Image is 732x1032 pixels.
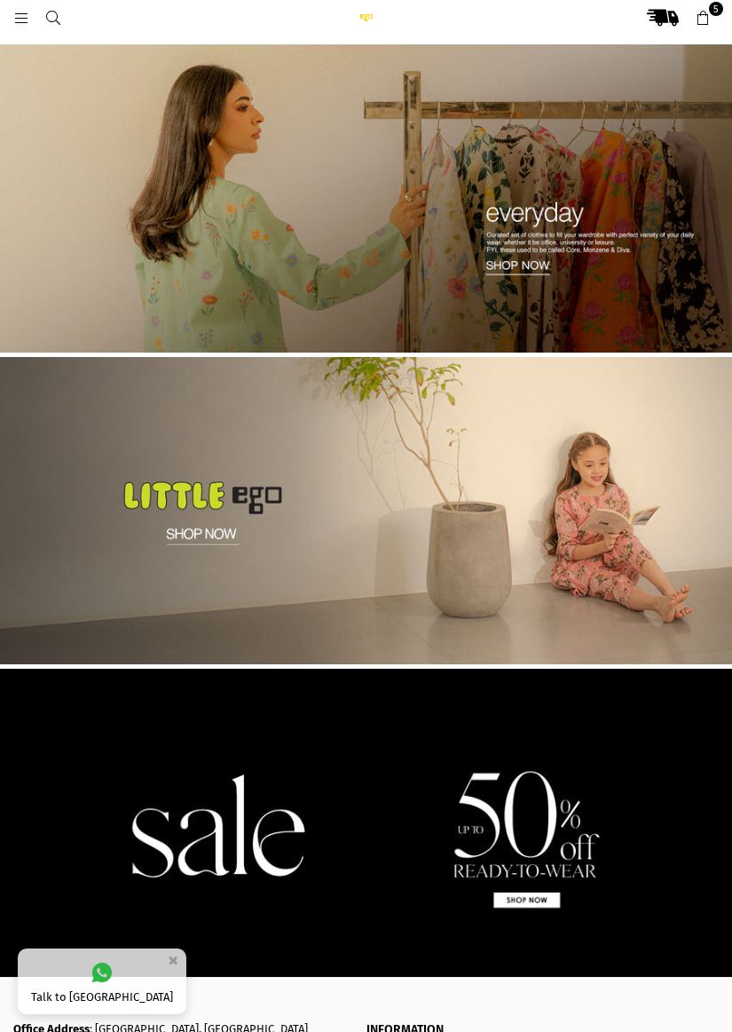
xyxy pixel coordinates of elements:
[687,2,719,34] a: 5
[162,946,184,975] button: ×
[18,949,186,1014] a: Talk to [GEOGRAPHIC_DATA]
[5,11,37,24] a: Menu
[349,13,384,21] img: Ego
[709,2,723,16] span: 5
[37,11,69,24] a: Search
